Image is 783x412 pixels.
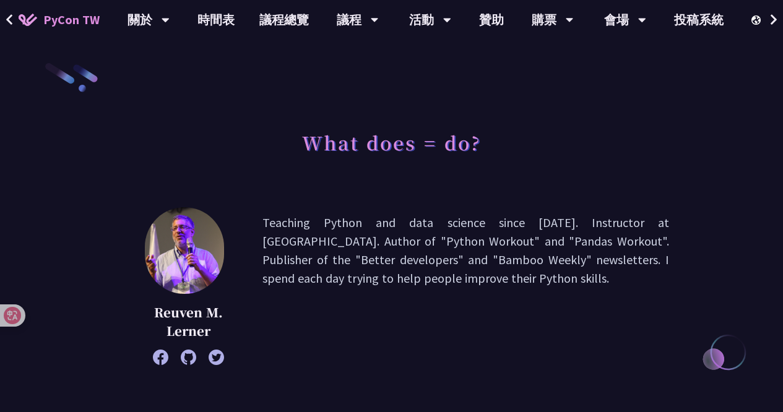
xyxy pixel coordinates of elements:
img: Reuven M. Lerner [145,207,224,294]
img: Locale Icon [751,15,764,25]
p: Teaching Python and data science since [DATE]. Instructor at [GEOGRAPHIC_DATA]. Author of "Python... [262,213,669,359]
span: PyCon TW [43,11,100,29]
a: PyCon TW [6,4,112,35]
p: Reuven M. Lerner [145,303,231,340]
img: Home icon of PyCon TW 2025 [19,14,37,26]
h1: What does = do? [302,124,482,161]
